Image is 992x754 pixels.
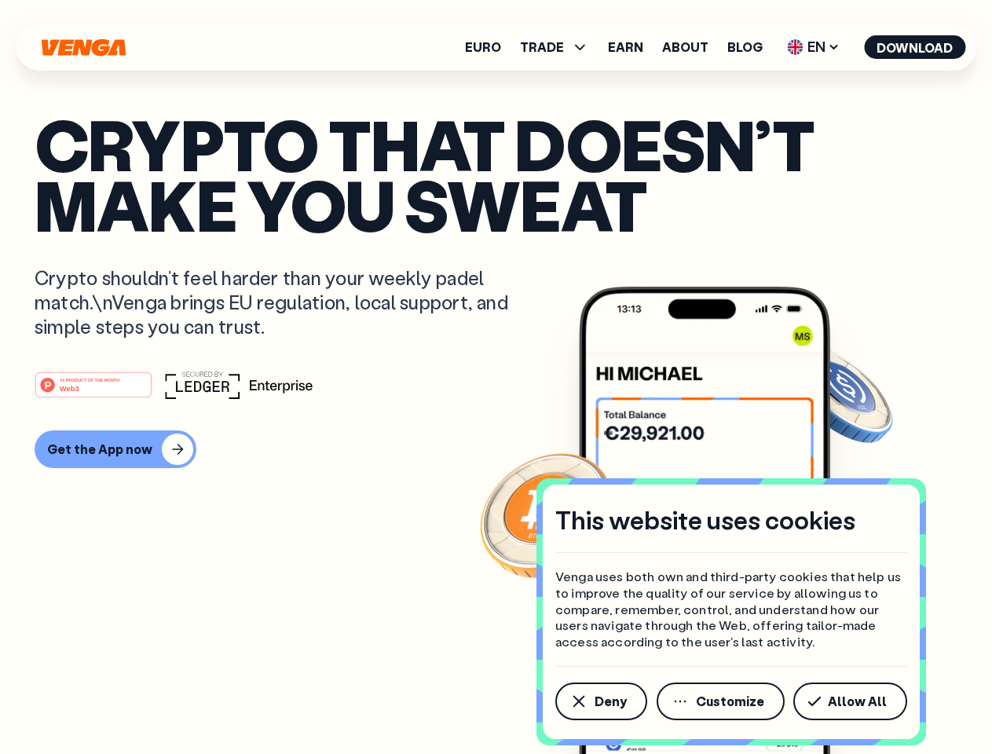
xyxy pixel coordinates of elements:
button: Allow All [793,683,907,720]
img: USDC coin [783,338,896,451]
svg: Home [39,38,127,57]
button: Get the App now [35,430,196,468]
span: TRADE [520,38,589,57]
a: #1 PRODUCT OF THE MONTHWeb3 [35,381,152,401]
a: Blog [727,41,763,53]
button: Deny [555,683,647,720]
tspan: #1 PRODUCT OF THE MONTH [60,377,119,382]
img: Bitcoin [477,444,618,585]
span: Customize [696,695,764,708]
div: Get the App now [47,441,152,457]
p: Venga uses both own and third-party cookies that help us to improve the quality of our service by... [555,569,907,650]
a: Euro [465,41,501,53]
span: Deny [595,695,627,708]
a: About [662,41,708,53]
a: Earn [608,41,643,53]
p: Crypto that doesn’t make you sweat [35,114,957,234]
img: flag-uk [787,39,803,55]
h4: This website uses cookies [555,503,855,536]
tspan: Web3 [60,383,79,392]
button: Download [864,35,965,59]
p: Crypto shouldn’t feel harder than your weekly padel match.\nVenga brings EU regulation, local sup... [35,265,531,339]
span: EN [782,35,845,60]
span: TRADE [520,41,564,53]
button: Customize [657,683,785,720]
a: Get the App now [35,430,957,468]
span: Allow All [828,695,887,708]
